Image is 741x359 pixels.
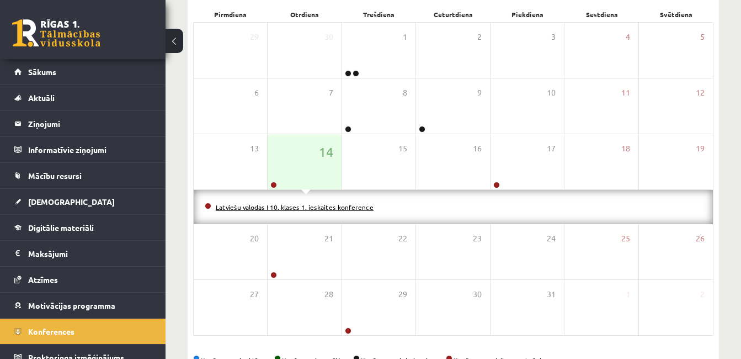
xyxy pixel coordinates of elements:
[329,87,333,99] span: 7
[14,267,152,292] a: Atzīmes
[12,19,100,47] a: Rīgas 1. Tālmācības vidusskola
[403,31,407,43] span: 1
[28,67,56,77] span: Sākums
[639,7,713,22] div: Svētdiena
[473,233,482,245] span: 23
[547,233,556,245] span: 24
[398,142,407,155] span: 15
[28,241,152,266] legend: Maksājumi
[28,171,82,181] span: Mācību resursi
[547,87,556,99] span: 10
[28,223,94,233] span: Digitālie materiāli
[324,233,333,245] span: 21
[28,300,115,310] span: Motivācijas programma
[250,142,259,155] span: 13
[621,142,630,155] span: 18
[473,142,482,155] span: 16
[473,288,482,300] span: 30
[268,7,342,22] div: Otrdiena
[28,93,55,103] span: Aktuāli
[398,288,407,300] span: 29
[250,233,259,245] span: 20
[621,87,630,99] span: 11
[319,142,333,161] span: 14
[14,189,152,214] a: [DEMOGRAPHIC_DATA]
[551,31,556,43] span: 3
[250,288,259,300] span: 27
[696,233,705,245] span: 26
[14,293,152,318] a: Motivācijas programma
[626,288,630,300] span: 1
[216,203,374,212] a: Latviešu valodas I 10. klases 1. ieskaites konference
[14,59,152,85] a: Sākums
[28,111,152,136] legend: Ziņojumi
[250,31,259,43] span: 29
[14,319,152,344] a: Konferences
[324,288,333,300] span: 28
[14,137,152,162] a: Informatīvie ziņojumi
[696,142,705,155] span: 19
[342,7,416,22] div: Trešdiena
[547,288,556,300] span: 31
[547,142,556,155] span: 17
[621,233,630,245] span: 25
[700,288,705,300] span: 2
[477,31,482,43] span: 2
[491,7,565,22] div: Piekdiena
[28,326,74,336] span: Konferences
[700,31,705,43] span: 5
[565,7,639,22] div: Sestdiena
[477,87,482,99] span: 9
[14,241,152,266] a: Maksājumi
[398,233,407,245] span: 22
[403,87,407,99] span: 8
[193,7,268,22] div: Pirmdiena
[14,163,152,188] a: Mācību resursi
[14,85,152,110] a: Aktuāli
[696,87,705,99] span: 12
[416,7,491,22] div: Ceturtdiena
[28,197,115,207] span: [DEMOGRAPHIC_DATA]
[324,31,333,43] span: 30
[14,215,152,240] a: Digitālie materiāli
[626,31,630,43] span: 4
[14,111,152,136] a: Ziņojumi
[28,274,58,284] span: Atzīmes
[254,87,259,99] span: 6
[28,137,152,162] legend: Informatīvie ziņojumi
